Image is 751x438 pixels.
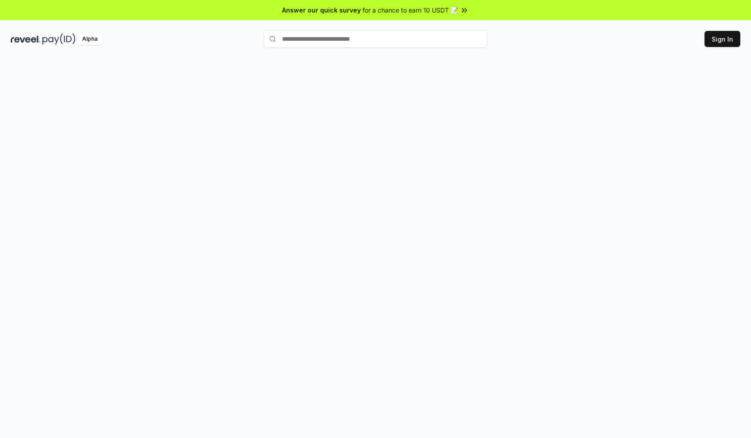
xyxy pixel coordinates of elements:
[11,34,41,45] img: reveel_dark
[77,34,102,45] div: Alpha
[363,5,458,15] span: for a chance to earn 10 USDT 📝
[705,31,740,47] button: Sign In
[282,5,361,15] span: Answer our quick survey
[42,34,76,45] img: pay_id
